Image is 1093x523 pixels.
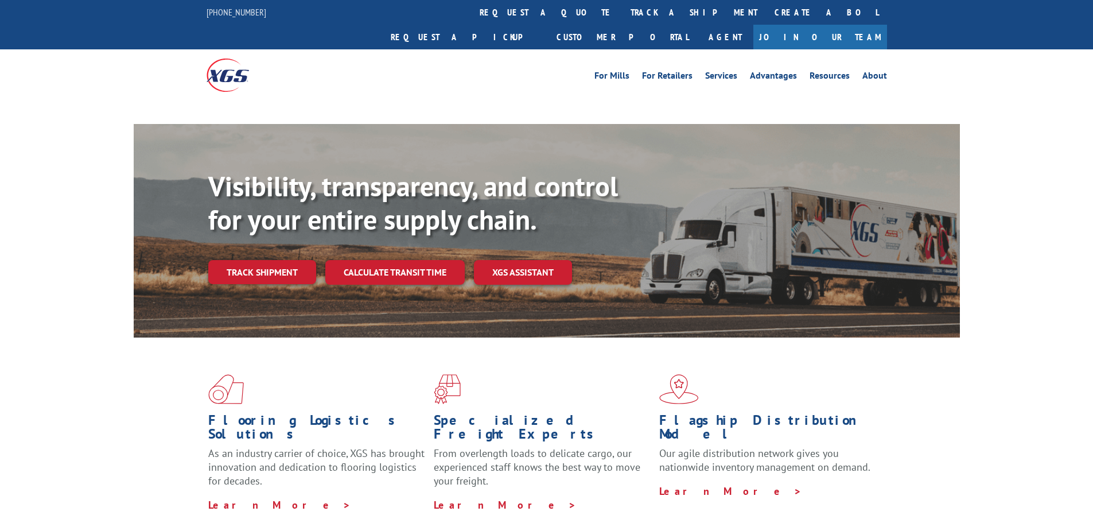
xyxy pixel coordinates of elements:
[862,71,887,84] a: About
[208,168,618,237] b: Visibility, transparency, and control for your entire supply chain.
[208,498,351,512] a: Learn More >
[753,25,887,49] a: Join Our Team
[208,374,244,404] img: xgs-icon-total-supply-chain-intelligence-red
[474,260,572,285] a: XGS ASSISTANT
[594,71,629,84] a: For Mills
[659,447,870,474] span: Our agile distribution network gives you nationwide inventory management on demand.
[659,485,802,498] a: Learn More >
[207,6,266,18] a: [PHONE_NUMBER]
[434,447,651,498] p: From overlength loads to delicate cargo, our experienced staff knows the best way to move your fr...
[548,25,697,49] a: Customer Portal
[810,71,850,84] a: Resources
[434,413,651,447] h1: Specialized Freight Experts
[659,413,876,447] h1: Flagship Distribution Model
[434,374,461,404] img: xgs-icon-focused-on-flooring-red
[208,413,425,447] h1: Flooring Logistics Solutions
[208,260,316,284] a: Track shipment
[208,447,425,487] span: As an industry carrier of choice, XGS has brought innovation and dedication to flooring logistics...
[382,25,548,49] a: Request a pickup
[659,374,699,404] img: xgs-icon-flagship-distribution-model-red
[697,25,753,49] a: Agent
[434,498,577,512] a: Learn More >
[705,71,737,84] a: Services
[750,71,797,84] a: Advantages
[642,71,693,84] a: For Retailers
[325,260,465,285] a: Calculate transit time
